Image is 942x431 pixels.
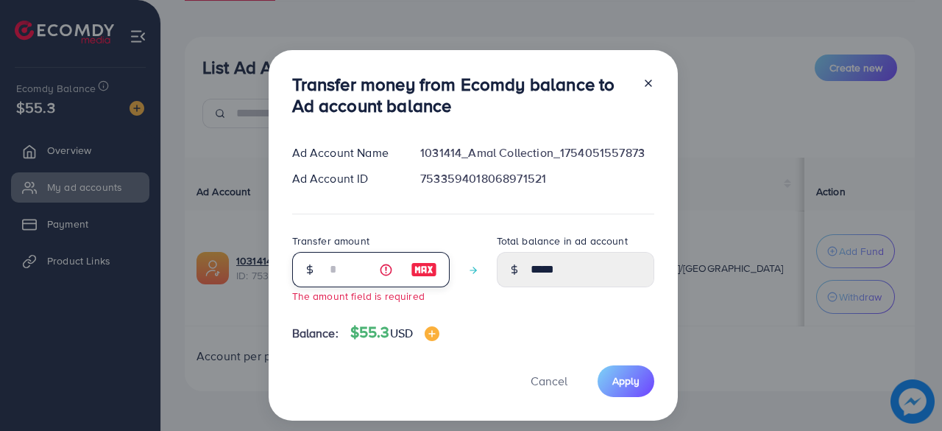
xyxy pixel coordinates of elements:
[512,365,586,397] button: Cancel
[411,261,437,278] img: image
[497,234,628,248] label: Total balance in ad account
[598,365,654,397] button: Apply
[280,144,409,161] div: Ad Account Name
[350,323,439,342] h4: $55.3
[292,325,339,342] span: Balance:
[390,325,413,341] span: USD
[612,374,640,388] span: Apply
[292,234,369,248] label: Transfer amount
[292,74,631,116] h3: Transfer money from Ecomdy balance to Ad account balance
[408,144,665,161] div: 1031414_Amal Collection_1754051557873
[408,170,665,187] div: 7533594018068971521
[531,373,567,389] span: Cancel
[292,289,425,303] small: The amount field is required
[425,326,439,341] img: image
[280,170,409,187] div: Ad Account ID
